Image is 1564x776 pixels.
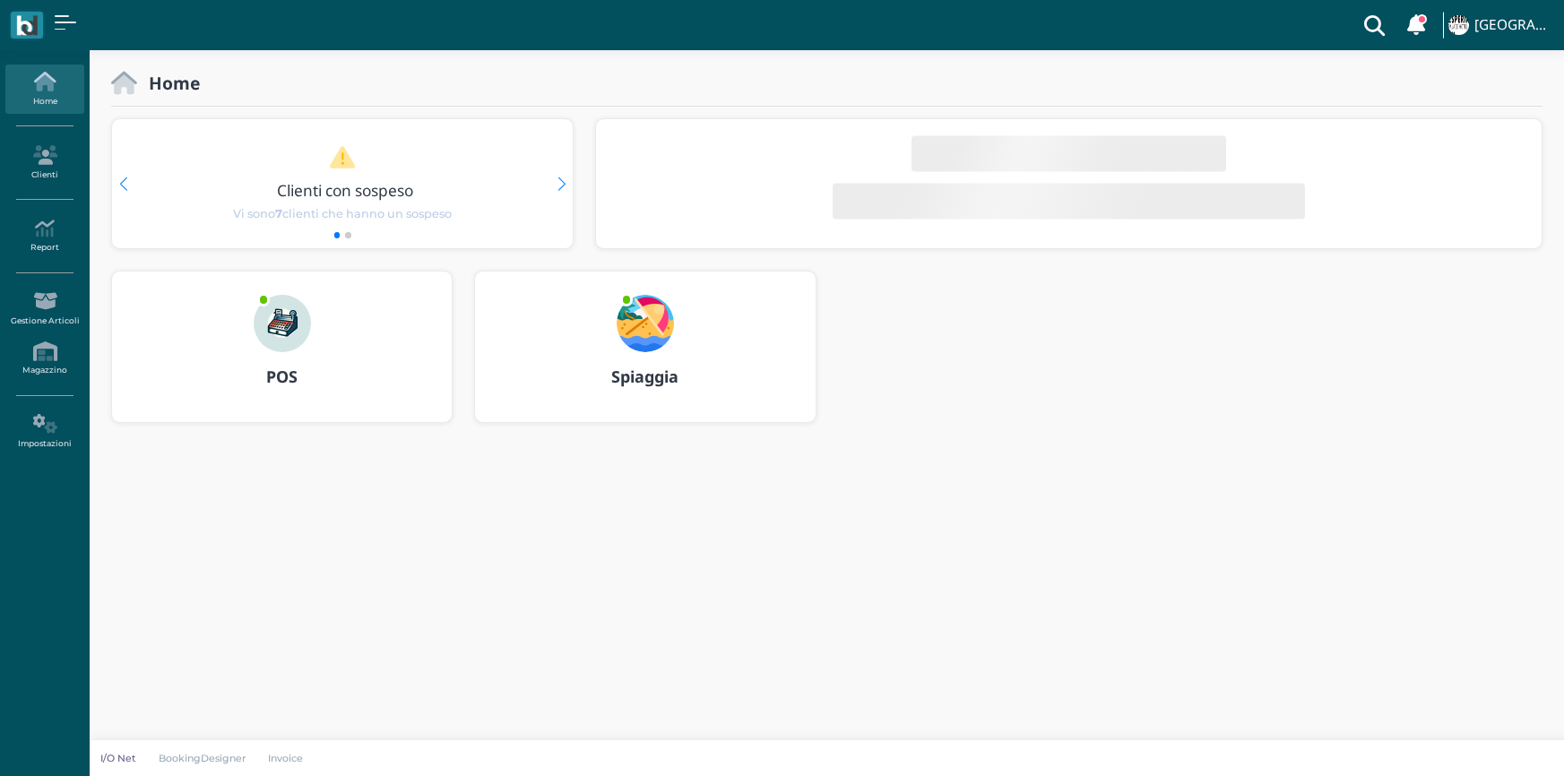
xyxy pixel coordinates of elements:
[266,366,298,387] b: POS
[557,177,566,191] div: Next slide
[5,138,83,187] a: Clienti
[275,207,282,220] b: 7
[112,119,573,248] div: 1 / 2
[611,366,678,387] b: Spiaggia
[16,15,37,36] img: logo
[119,177,127,191] div: Previous slide
[1437,720,1549,761] iframe: Help widget launcher
[5,334,83,384] a: Magazzino
[617,295,674,352] img: ...
[137,73,200,92] h2: Home
[233,205,452,222] span: Vi sono clienti che hanno un sospeso
[474,271,816,444] a: ... Spiaggia
[1446,4,1553,47] a: ... [GEOGRAPHIC_DATA]
[1474,18,1553,33] h4: [GEOGRAPHIC_DATA]
[5,407,83,456] a: Impostazioni
[1448,15,1468,35] img: ...
[254,295,311,352] img: ...
[111,271,453,444] a: ... POS
[146,145,539,222] a: Clienti con sospeso Vi sono7clienti che hanno un sospeso
[5,284,83,333] a: Gestione Articoli
[5,65,83,114] a: Home
[150,182,542,199] h3: Clienti con sospeso
[5,211,83,261] a: Report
